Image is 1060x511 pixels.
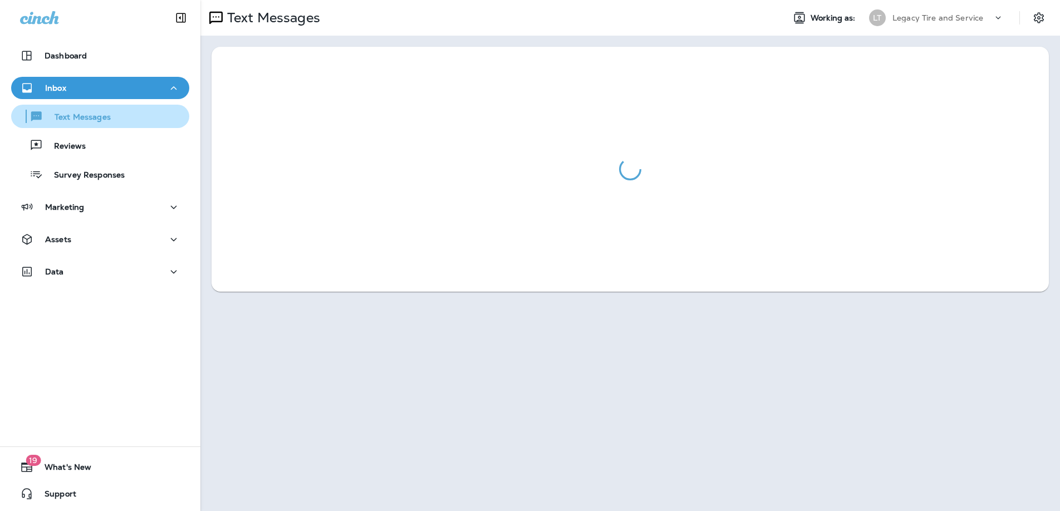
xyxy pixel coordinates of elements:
[11,77,189,99] button: Inbox
[45,267,64,276] p: Data
[11,163,189,186] button: Survey Responses
[43,112,111,123] p: Text Messages
[11,483,189,505] button: Support
[43,170,125,181] p: Survey Responses
[43,141,86,152] p: Reviews
[33,463,91,476] span: What's New
[45,83,66,92] p: Inbox
[11,228,189,250] button: Assets
[26,455,41,466] span: 19
[45,203,84,212] p: Marketing
[11,196,189,218] button: Marketing
[45,235,71,244] p: Assets
[811,13,858,23] span: Working as:
[223,9,320,26] p: Text Messages
[165,7,197,29] button: Collapse Sidebar
[45,51,87,60] p: Dashboard
[869,9,886,26] div: LT
[1029,8,1049,28] button: Settings
[892,13,983,22] p: Legacy Tire and Service
[11,45,189,67] button: Dashboard
[33,489,76,503] span: Support
[11,105,189,128] button: Text Messages
[11,134,189,157] button: Reviews
[11,261,189,283] button: Data
[11,456,189,478] button: 19What's New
